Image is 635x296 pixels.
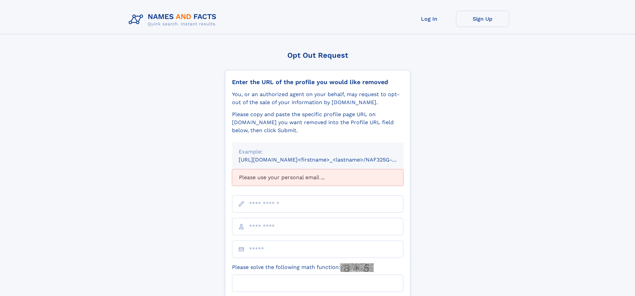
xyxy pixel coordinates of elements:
a: Sign Up [456,11,509,27]
a: Log In [403,11,456,27]
img: Logo Names and Facts [126,11,222,29]
small: [URL][DOMAIN_NAME]<firstname>_<lastname>/NAF325G-xxxxxxxx [239,157,416,163]
div: Opt Out Request [225,51,410,59]
div: You, or an authorized agent on your behalf, may request to opt-out of the sale of your informatio... [232,90,403,106]
div: Please copy and paste the specific profile page URL on [DOMAIN_NAME] you want removed into the Pr... [232,110,403,134]
label: Please solve the following math function: [232,263,374,272]
div: Example: [239,148,397,156]
div: Please use your personal email ... [232,169,403,186]
div: Enter the URL of the profile you would like removed [232,78,403,86]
